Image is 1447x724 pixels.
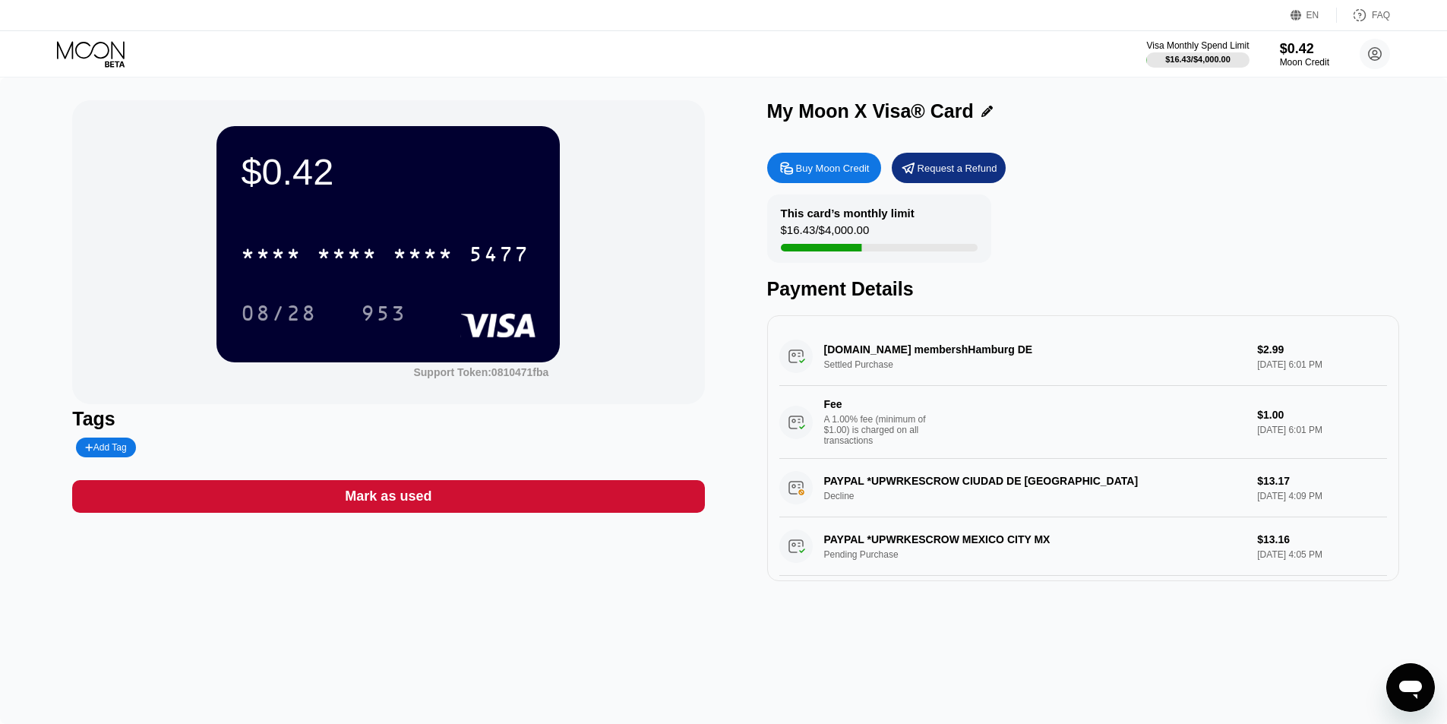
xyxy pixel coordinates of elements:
[767,153,881,183] div: Buy Moon Credit
[918,162,997,175] div: Request a Refund
[779,576,1387,649] div: FeeA 1.00% fee (minimum of $1.00) is charged on all transactions$1.00[DATE] 4:05 PM
[72,480,704,513] div: Mark as used
[1257,409,1386,421] div: $1.00
[241,150,536,193] div: $0.42
[413,366,548,378] div: Support Token:0810471fba
[1306,10,1319,21] div: EN
[779,386,1387,459] div: FeeA 1.00% fee (minimum of $1.00) is charged on all transactions$1.00[DATE] 6:01 PM
[892,153,1006,183] div: Request a Refund
[1165,55,1231,64] div: $16.43 / $4,000.00
[781,223,870,244] div: $16.43 / $4,000.00
[1337,8,1390,23] div: FAQ
[1372,10,1390,21] div: FAQ
[1280,41,1329,57] div: $0.42
[1257,425,1386,435] div: [DATE] 6:01 PM
[241,303,317,327] div: 08/28
[796,162,870,175] div: Buy Moon Credit
[767,100,974,122] div: My Moon X Visa® Card
[413,366,548,378] div: Support Token: 0810471fba
[469,244,529,268] div: 5477
[1291,8,1337,23] div: EN
[229,294,328,332] div: 08/28
[824,414,938,446] div: A 1.00% fee (minimum of $1.00) is charged on all transactions
[76,438,135,457] div: Add Tag
[781,207,915,220] div: This card’s monthly limit
[345,488,431,505] div: Mark as used
[1386,663,1435,712] iframe: Button to launch messaging window, conversation in progress
[1280,57,1329,68] div: Moon Credit
[1280,41,1329,68] div: $0.42Moon Credit
[824,398,930,410] div: Fee
[767,278,1399,300] div: Payment Details
[361,303,406,327] div: 953
[349,294,418,332] div: 953
[85,442,126,453] div: Add Tag
[1146,40,1249,68] div: Visa Monthly Spend Limit$16.43/$4,000.00
[1146,40,1249,51] div: Visa Monthly Spend Limit
[72,408,704,430] div: Tags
